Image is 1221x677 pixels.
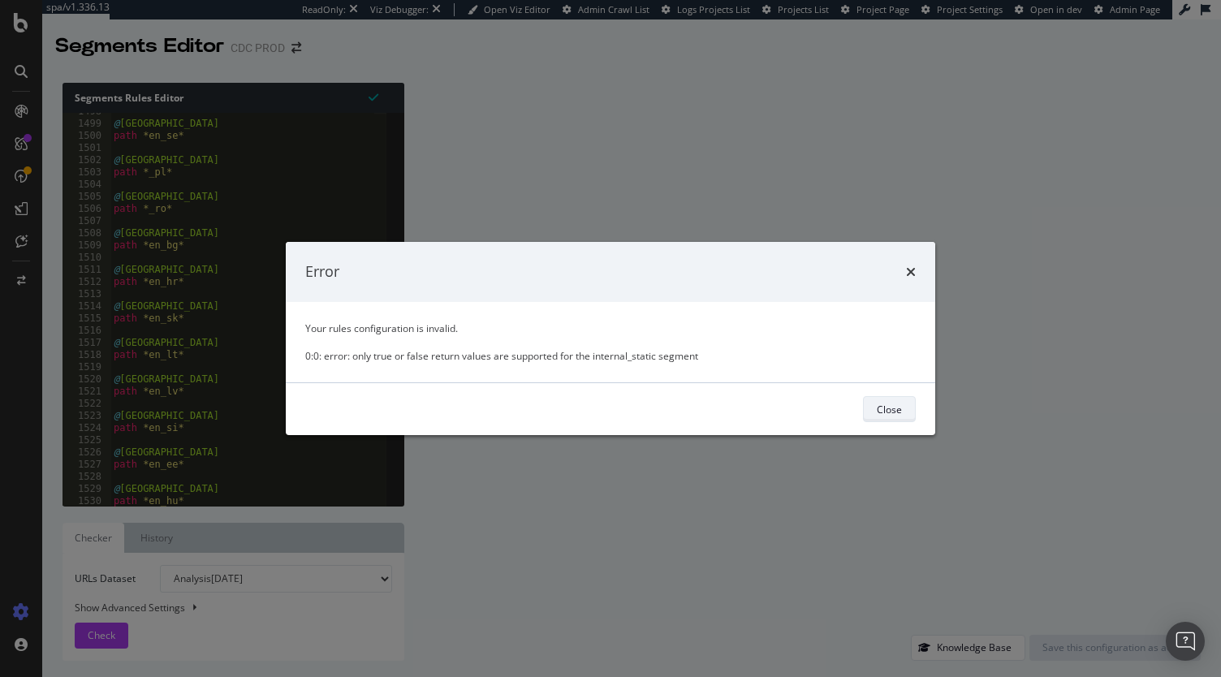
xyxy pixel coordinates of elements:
[877,402,902,416] div: Close
[863,396,916,422] button: Close
[286,242,935,435] div: modal
[1166,622,1205,661] div: Open Intercom Messenger
[906,261,916,282] div: times
[305,349,916,363] div: 0:0: error: only true or false return values are supported for the internal_static segment
[305,261,339,282] div: Error
[305,321,916,335] div: Your rules configuration is invalid.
